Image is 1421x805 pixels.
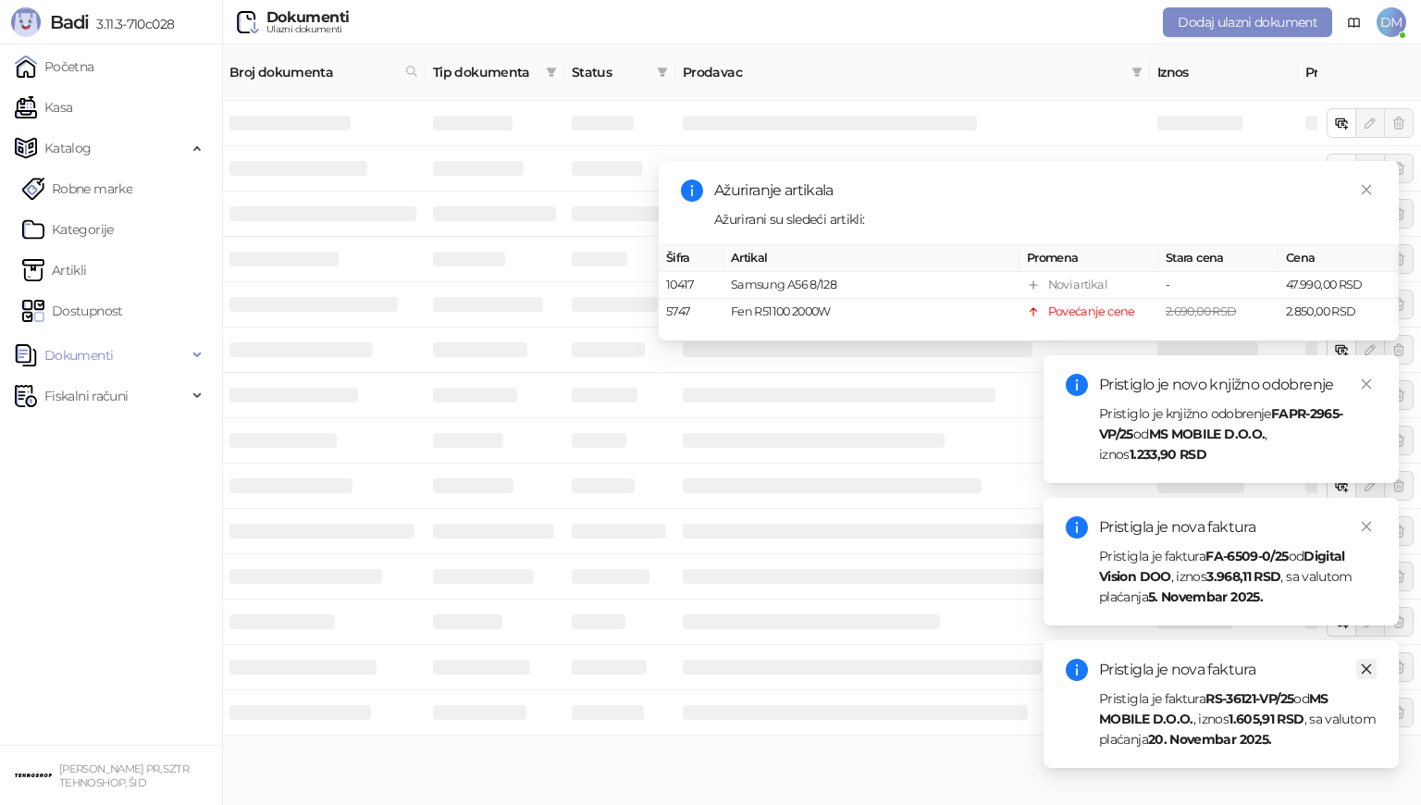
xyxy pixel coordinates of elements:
[44,378,128,415] span: Fiskalni računi
[1099,659,1377,681] div: Pristigla je nova faktura
[1048,303,1135,321] div: Povećanje cene
[89,16,174,32] span: 3.11.3-710c028
[22,292,123,329] a: Dostupnost
[1066,374,1088,396] span: info-circle
[1360,378,1373,390] span: close
[15,48,94,85] a: Početna
[572,62,649,82] span: Status
[1377,7,1406,37] span: DM
[546,67,557,78] span: filter
[50,11,89,33] span: Badi
[714,180,1377,202] div: Ažuriranje artikala
[22,211,114,248] a: Kategorije
[1128,58,1146,86] span: filter
[1163,7,1332,37] button: Dodaj ulazni dokument
[1340,7,1369,37] a: Dokumentacija
[44,337,113,374] span: Dokumenti
[1149,426,1266,442] strong: MS MOBILE D.O.O.
[683,62,1124,82] span: Prodavac
[1148,731,1271,748] strong: 20. Novembar 2025.
[1099,546,1377,607] div: Pristigla je faktura od , iznos , sa valutom plaćanja
[1099,688,1377,749] div: Pristigla je faktura od , iznos , sa valutom plaćanja
[1158,272,1279,299] td: -
[1356,374,1377,394] a: Close
[237,11,259,33] img: Ulazni dokumenti
[723,299,1019,326] td: Fen R51100 2000W
[714,209,1377,229] div: Ažurirani su sledeći artikli:
[1279,299,1399,326] td: 2.850,00 RSD
[1066,659,1088,681] span: info-circle
[266,10,349,25] div: Dokumenti
[11,7,41,37] img: Logo
[659,299,723,326] td: 5747
[653,58,672,86] span: filter
[1099,548,1345,585] strong: Digital Vision DOO
[1099,516,1377,539] div: Pristigla je nova faktura
[1356,516,1377,537] a: Close
[723,245,1019,272] th: Artikal
[44,130,92,167] span: Katalog
[1356,180,1377,200] a: Close
[1148,588,1263,605] strong: 5. Novembar 2025.
[15,89,72,126] a: Kasa
[1099,403,1377,464] div: Pristiglo je knjižno odobrenje od , iznos
[1360,663,1373,675] span: close
[1066,516,1088,539] span: info-circle
[266,25,349,34] div: Ulazni dokumenti
[229,62,398,82] span: Broj dokumenta
[542,58,561,86] span: filter
[1166,304,1236,318] span: 2.690,00 RSD
[723,272,1019,299] td: Samsung A56 8/128
[1048,276,1106,294] div: Novi artikal
[1360,183,1373,196] span: close
[426,44,564,101] th: Tip dokumenta
[1279,245,1399,272] th: Cena
[1205,690,1293,707] strong: RS-36121-VP/25
[222,44,426,101] th: Broj dokumenta
[1356,659,1377,679] a: Close
[675,44,1150,101] th: Prodavac
[657,67,668,78] span: filter
[433,62,538,82] span: Tip dokumenta
[22,170,132,207] a: Robne marke
[59,762,189,789] small: [PERSON_NAME] PR, SZTR TEHNOSHOP, ŠID
[681,180,703,202] span: info-circle
[1130,446,1206,463] strong: 1.233,90 RSD
[1279,272,1399,299] td: 47.990,00 RSD
[1360,520,1373,533] span: close
[22,252,87,289] a: ArtikliArtikli
[1158,245,1279,272] th: Stara cena
[659,245,723,272] th: Šifra
[1205,548,1288,564] strong: FA-6509-0/25
[1099,690,1328,727] strong: MS MOBILE D.O.O.
[1099,374,1377,396] div: Pristiglo je novo knjižno odobrenje
[1019,245,1158,272] th: Promena
[1150,44,1298,101] th: Iznos
[1178,14,1317,31] span: Dodaj ulazni dokument
[15,757,52,794] img: 64x64-companyLogo-68805acf-9e22-4a20-bcb3-9756868d3d19.jpeg
[1206,568,1280,585] strong: 3.968,11 RSD
[1229,711,1304,727] strong: 1.605,91 RSD
[659,272,723,299] td: 10417
[1131,67,1143,78] span: filter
